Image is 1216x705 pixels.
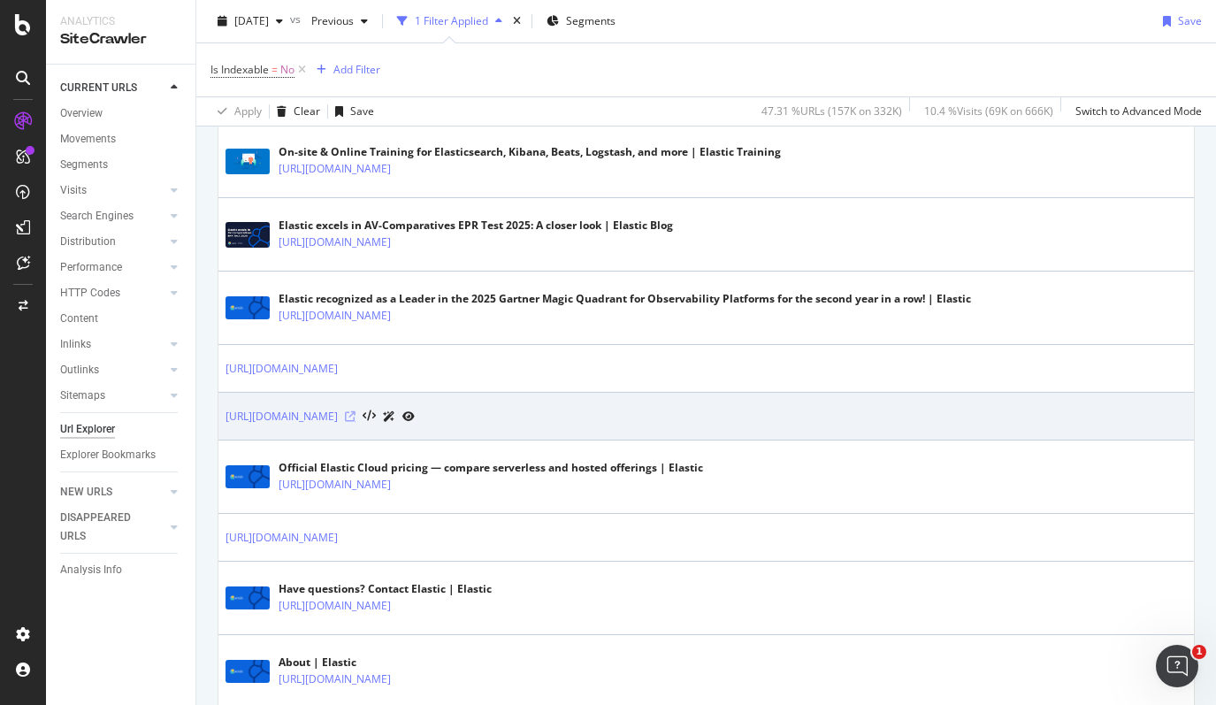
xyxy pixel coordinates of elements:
[60,258,122,277] div: Performance
[234,103,262,119] div: Apply
[304,7,375,35] button: Previous
[60,284,120,303] div: HTTP Codes
[280,57,294,82] span: No
[60,509,165,546] a: DISAPPEARED URLS
[279,460,703,476] div: Official Elastic Cloud pricing — compare serverless and hosted offerings | Elastic
[60,156,183,174] a: Segments
[60,335,91,354] div: Inlinks
[383,407,395,425] a: AI Url Details
[279,234,391,251] a: [URL][DOMAIN_NAME]
[60,130,116,149] div: Movements
[60,446,183,464] a: Explorer Bookmarks
[390,7,509,35] button: 1 Filter Applied
[234,13,269,28] span: 2025 Oct. 8th
[279,307,391,325] a: [URL][DOMAIN_NAME]
[60,561,122,579] div: Analysis Info
[60,361,99,379] div: Outlinks
[279,218,673,234] div: Elastic excels in AV-Comparatives EPR Test 2025: A closer look | Elastic Blog
[345,411,356,422] a: Visit Online Page
[279,581,492,597] div: Have questions? Contact Elastic | Elastic
[279,160,391,178] a: [URL][DOMAIN_NAME]
[350,103,374,119] div: Save
[226,586,270,609] img: main image
[60,335,165,354] a: Inlinks
[226,660,270,683] img: main image
[1156,645,1198,687] iframe: Intercom live chat
[294,103,320,119] div: Clear
[1178,13,1202,28] div: Save
[60,104,103,123] div: Overview
[279,597,391,615] a: [URL][DOMAIN_NAME]
[333,62,380,77] div: Add Filter
[60,130,183,149] a: Movements
[270,97,320,126] button: Clear
[60,420,183,439] a: Url Explorer
[566,13,616,28] span: Segments
[60,181,165,200] a: Visits
[60,207,134,226] div: Search Engines
[279,655,468,671] div: About | Elastic
[60,284,165,303] a: HTTP Codes
[210,62,269,77] span: Is Indexable
[60,387,105,405] div: Sitemaps
[539,7,623,35] button: Segments
[226,408,338,425] a: [URL][DOMAIN_NAME]
[60,233,165,251] a: Distribution
[226,465,270,488] img: main image
[924,103,1053,119] div: 10.4 % Visits ( 69K on 666K )
[761,103,902,119] div: 47.31 % URLs ( 157K on 332K )
[60,310,98,328] div: Content
[60,258,165,277] a: Performance
[60,233,116,251] div: Distribution
[226,222,270,248] img: main image
[60,29,181,50] div: SiteCrawler
[509,12,524,30] div: times
[210,7,290,35] button: [DATE]
[60,483,165,502] a: NEW URLS
[60,181,87,200] div: Visits
[60,156,108,174] div: Segments
[279,671,391,688] a: [URL][DOMAIN_NAME]
[290,11,304,27] span: vs
[304,13,354,28] span: Previous
[60,79,137,97] div: CURRENT URLS
[60,104,183,123] a: Overview
[279,476,391,494] a: [URL][DOMAIN_NAME]
[60,14,181,29] div: Analytics
[60,420,115,439] div: Url Explorer
[1192,645,1206,659] span: 1
[1075,103,1202,119] div: Switch to Advanced Mode
[60,310,183,328] a: Content
[328,97,374,126] button: Save
[226,296,270,319] img: main image
[271,62,278,77] span: =
[60,387,165,405] a: Sitemaps
[279,291,971,307] div: Elastic recognized as a Leader in the 2025 Gartner Magic Quadrant for Observability Platforms for...
[279,144,781,160] div: On-site & Online Training for Elasticsearch, Kibana, Beats, Logstash, and more | Elastic Training
[60,361,165,379] a: Outlinks
[1156,7,1202,35] button: Save
[60,207,165,226] a: Search Engines
[210,97,262,126] button: Apply
[60,509,149,546] div: DISAPPEARED URLS
[226,360,338,378] a: [URL][DOMAIN_NAME]
[60,483,112,502] div: NEW URLS
[363,410,376,423] button: View HTML Source
[226,529,338,547] a: [URL][DOMAIN_NAME]
[402,407,415,425] a: URL Inspection
[226,149,270,174] img: main image
[60,561,183,579] a: Analysis Info
[60,79,165,97] a: CURRENT URLS
[1068,97,1202,126] button: Switch to Advanced Mode
[60,446,156,464] div: Explorer Bookmarks
[415,13,488,28] div: 1 Filter Applied
[310,59,380,80] button: Add Filter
